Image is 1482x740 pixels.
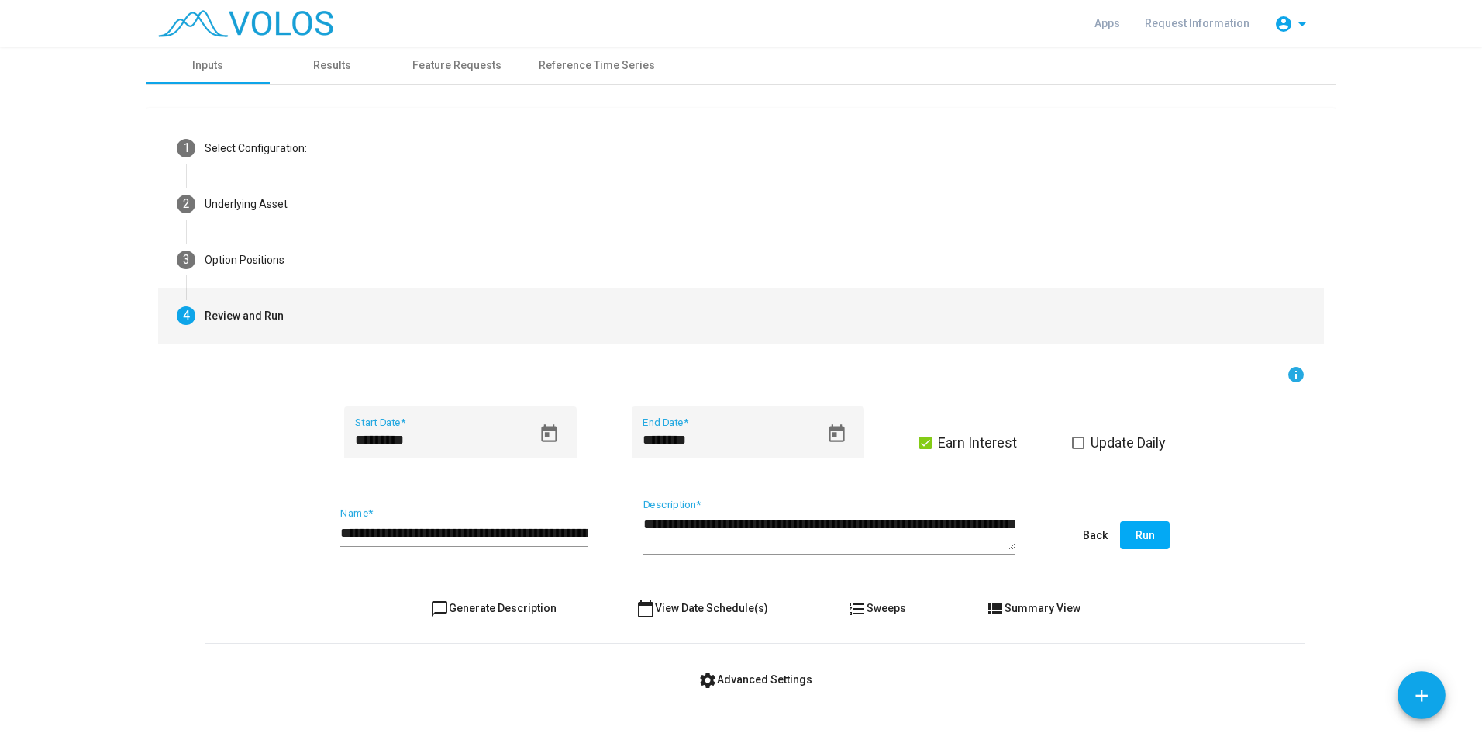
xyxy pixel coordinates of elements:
[183,308,190,323] span: 4
[412,57,501,74] div: Feature Requests
[1070,521,1120,549] button: Back
[819,417,854,451] button: Open calendar
[539,57,655,74] div: Reference Time Series
[205,252,284,268] div: Option Positions
[1082,9,1132,37] a: Apps
[205,140,307,157] div: Select Configuration:
[698,673,812,686] span: Advanced Settings
[974,594,1093,622] button: Summary View
[205,308,284,324] div: Review and Run
[636,602,768,614] span: View Date Schedule(s)
[183,196,190,211] span: 2
[1083,529,1108,541] span: Back
[192,57,223,74] div: Inputs
[1091,434,1166,452] span: Update Daily
[848,602,906,614] span: Sweeps
[698,671,717,690] mat-icon: settings
[1094,17,1120,29] span: Apps
[1398,671,1446,719] button: Add icon
[636,600,655,618] mat-icon: calendar_today
[686,666,825,693] button: Advanced Settings
[1293,15,1311,33] mat-icon: arrow_drop_down
[1136,529,1155,541] span: Run
[532,417,567,451] button: Open calendar
[183,252,190,267] span: 3
[624,594,781,622] button: View Date Schedule(s)
[1274,15,1293,33] mat-icon: account_circle
[1120,521,1170,549] button: Run
[430,602,557,614] span: Generate Description
[430,600,449,618] mat-icon: chat_bubble_outline
[986,600,1005,618] mat-icon: view_list
[1287,365,1305,384] mat-icon: info
[183,140,190,155] span: 1
[986,602,1080,614] span: Summary View
[1145,17,1249,29] span: Request Information
[313,57,351,74] div: Results
[1411,686,1432,706] mat-icon: add
[848,600,867,618] mat-icon: format_list_numbered
[418,594,569,622] button: Generate Description
[1132,9,1262,37] a: Request Information
[205,196,288,213] div: Underlying Asset
[938,434,1017,452] span: Earn Interest
[836,594,918,622] button: Sweeps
